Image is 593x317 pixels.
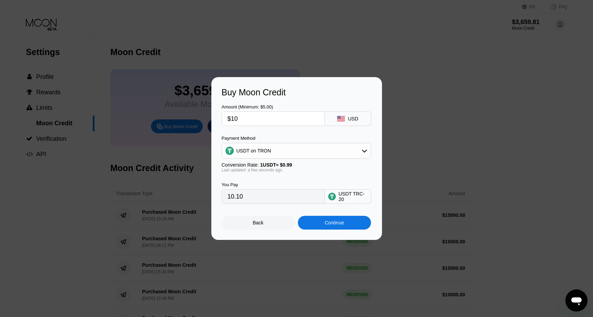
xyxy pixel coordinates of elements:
div: Payment Method [222,136,371,141]
div: USDT on TRON [237,148,271,154]
div: Continue [298,216,371,230]
div: Back [253,220,263,225]
div: USDT TRC-20 [339,191,368,202]
div: USDT on TRON [222,144,371,158]
iframe: Button to launch messaging window [565,289,587,311]
div: Amount (Minimum: $5.00) [222,104,325,109]
div: Buy Moon Credit [222,87,372,97]
div: Conversion Rate: [222,162,371,168]
div: Back [222,216,295,230]
div: Last updated: a few seconds ago [222,168,371,172]
div: Continue [325,220,344,225]
div: You Pay [222,182,325,187]
span: 1 USDT ≈ $0.99 [260,162,292,168]
div: USD [348,116,358,121]
input: $0.00 [228,112,319,126]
